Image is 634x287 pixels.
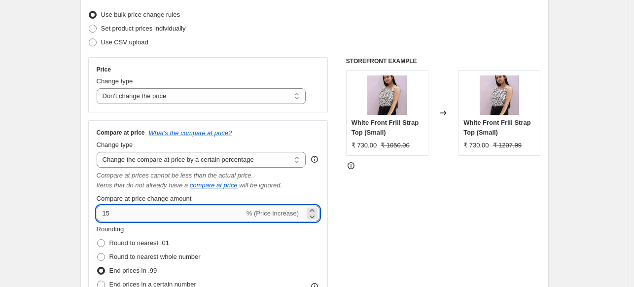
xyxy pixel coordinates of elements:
[97,195,192,202] span: Compare at price change amount
[463,142,489,149] span: ₹ 730.00
[97,181,188,189] i: Items that do not already have a
[239,181,282,189] i: will be ignored.
[480,75,519,115] img: 20230402220158622_80x.jpg
[381,142,410,149] span: ₹ 1050.00
[109,253,201,260] span: Round to nearest whole number
[101,38,148,46] span: Use CSV upload
[101,11,180,18] span: Use bulk price change rules
[97,172,253,179] i: Compare at prices cannot be less than the actual price.
[97,77,133,85] span: Change type
[247,210,299,217] span: % (Price increase)
[101,25,186,32] span: Set product prices individually
[97,206,245,221] input: -15
[97,66,111,73] h3: Price
[346,57,541,65] h6: STOREFRONT EXAMPLE
[352,119,419,136] span: White Front Frill Strap Top (Small)
[109,267,157,274] span: End prices in .99
[367,75,407,115] img: 20230402220158622_80x.jpg
[493,142,522,149] span: ₹ 1207.99
[109,239,169,247] span: Round to nearest .01
[149,129,232,137] button: What's the compare at price?
[97,129,145,137] h3: Compare at price
[97,141,133,148] span: Change type
[97,225,124,233] span: Rounding
[190,181,238,189] button: compare at price
[352,142,377,149] span: ₹ 730.00
[463,119,531,136] span: White Front Frill Strap Top (Small)
[310,154,319,164] div: help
